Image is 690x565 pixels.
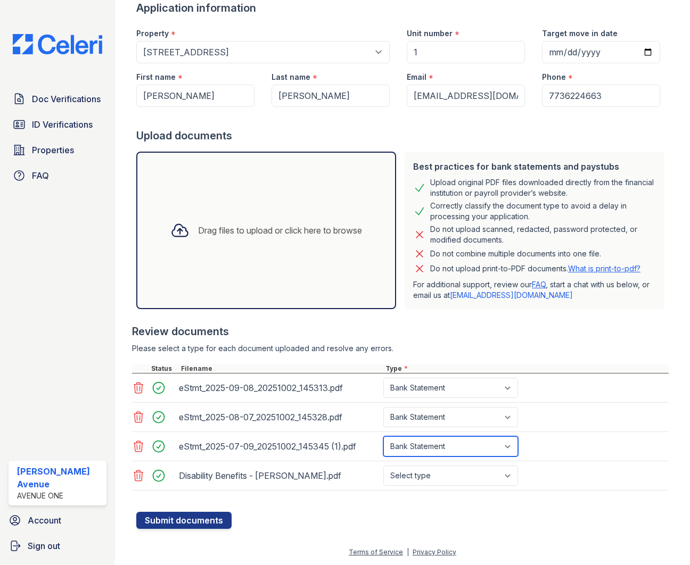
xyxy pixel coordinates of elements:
[9,88,106,110] a: Doc Verifications
[17,465,102,491] div: [PERSON_NAME] Avenue
[568,264,640,273] a: What is print-to-pdf?
[407,72,426,82] label: Email
[450,290,573,300] a: [EMAIL_ADDRESS][DOMAIN_NAME]
[136,28,169,39] label: Property
[32,169,49,182] span: FAQ
[32,93,101,105] span: Doc Verifications
[28,539,60,552] span: Sign out
[179,409,379,426] div: eStmt_2025-08-07_20251002_145328.pdf
[4,510,111,531] a: Account
[407,28,453,39] label: Unit number
[430,177,656,198] div: Upload original PDF files downloaded directly from the financial institution or payroll provider’...
[349,548,403,556] a: Terms of Service
[383,364,669,373] div: Type
[542,72,566,82] label: Phone
[179,379,379,396] div: eStmt_2025-09-08_20251002_145313.pdf
[4,535,111,556] a: Sign out
[28,514,61,527] span: Account
[136,512,232,529] button: Submit documents
[9,139,106,161] a: Properties
[149,364,179,373] div: Status
[413,160,656,173] div: Best practices for bank statements and paystubs
[542,28,618,39] label: Target move in date
[407,548,409,556] div: |
[179,467,379,484] div: Disability Benefits - [PERSON_NAME].pdf
[4,34,111,54] img: CE_Logo_Blue-a8612792a0a2168367f1c8372b55b34899dd931a85d93a1a3d3e32e68fde9ad4.png
[179,364,383,373] div: Filename
[132,324,669,339] div: Review documents
[430,263,640,274] p: Do not upload print-to-PDF documents.
[32,144,74,156] span: Properties
[136,1,669,15] div: Application information
[532,280,546,289] a: FAQ
[9,165,106,186] a: FAQ
[32,118,93,131] span: ID Verifications
[179,438,379,455] div: eStmt_2025-07-09_20251002_145345 (1).pdf
[413,279,656,301] p: For additional support, review our , start a chat with us below, or email us at
[132,343,669,354] div: Please select a type for each document uploaded and resolve any errors.
[430,247,601,260] div: Do not combine multiple documents into one file.
[17,491,102,501] div: Avenue One
[136,128,669,143] div: Upload documents
[136,72,176,82] label: First name
[9,114,106,135] a: ID Verifications
[430,201,656,222] div: Correctly classify the document type to avoid a delay in processing your application.
[413,548,456,556] a: Privacy Policy
[430,224,656,245] div: Do not upload scanned, redacted, password protected, or modified documents.
[272,72,310,82] label: Last name
[198,224,362,237] div: Drag files to upload or click here to browse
